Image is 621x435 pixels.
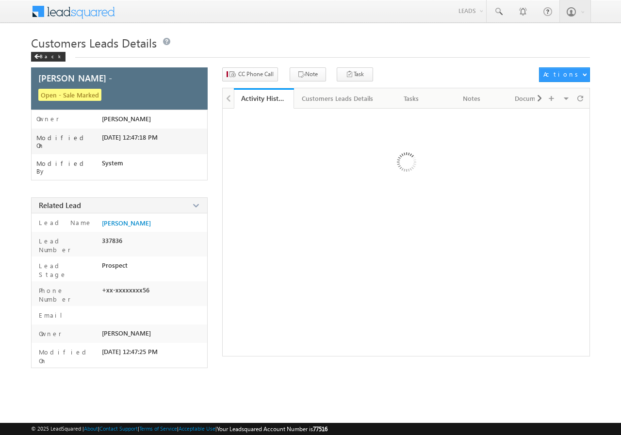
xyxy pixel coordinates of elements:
div: Tasks [390,93,433,104]
span: CC Phone Call [238,70,274,79]
span: Related Lead [39,200,81,210]
a: About [84,425,98,432]
button: Note [290,67,326,81]
span: [PERSON_NAME] [102,329,151,337]
div: Actions [543,70,582,79]
button: Actions [539,67,590,82]
span: Prospect [102,261,128,269]
span: 337836 [102,237,122,244]
label: Modified On [36,134,102,149]
label: Modified By [36,160,102,175]
span: +xx-xxxxxxxx56 [102,286,149,294]
span: Customers Leads Details [31,35,157,50]
span: [DATE] 12:47:25 PM [102,348,158,355]
button: CC Phone Call [222,67,278,81]
span: Open - Sale Marked [38,89,101,101]
a: Acceptable Use [179,425,215,432]
label: Lead Number [36,237,98,254]
span: [PERSON_NAME] [102,115,151,123]
a: Notes [442,88,502,109]
span: © 2025 LeadSquared | | | | | [31,424,327,434]
img: Loading ... [356,113,456,214]
div: Notes [450,93,493,104]
span: 77516 [313,425,327,433]
a: [PERSON_NAME] [102,219,151,227]
button: Task [337,67,373,81]
div: Activity History [241,94,287,103]
span: Your Leadsquared Account Number is [217,425,327,433]
label: Lead Stage [36,261,98,279]
a: Tasks [382,88,442,109]
span: System [102,159,123,167]
span: [DATE] 12:47:18 PM [102,133,158,141]
a: Customers Leads Details [294,88,382,109]
label: Email [36,311,70,320]
span: [PERSON_NAME] - [38,74,112,82]
a: Terms of Service [139,425,177,432]
label: Owner [36,329,62,338]
label: Modified On [36,348,98,365]
div: Documents [510,93,554,104]
a: Documents [502,88,562,109]
div: Back [31,52,65,62]
label: Owner [36,115,59,123]
a: Activity History [234,88,294,109]
label: Phone Number [36,286,98,304]
li: Activity History [234,88,294,108]
div: Customers Leads Details [302,93,373,104]
label: Lead Name [36,218,92,227]
a: Contact Support [99,425,138,432]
